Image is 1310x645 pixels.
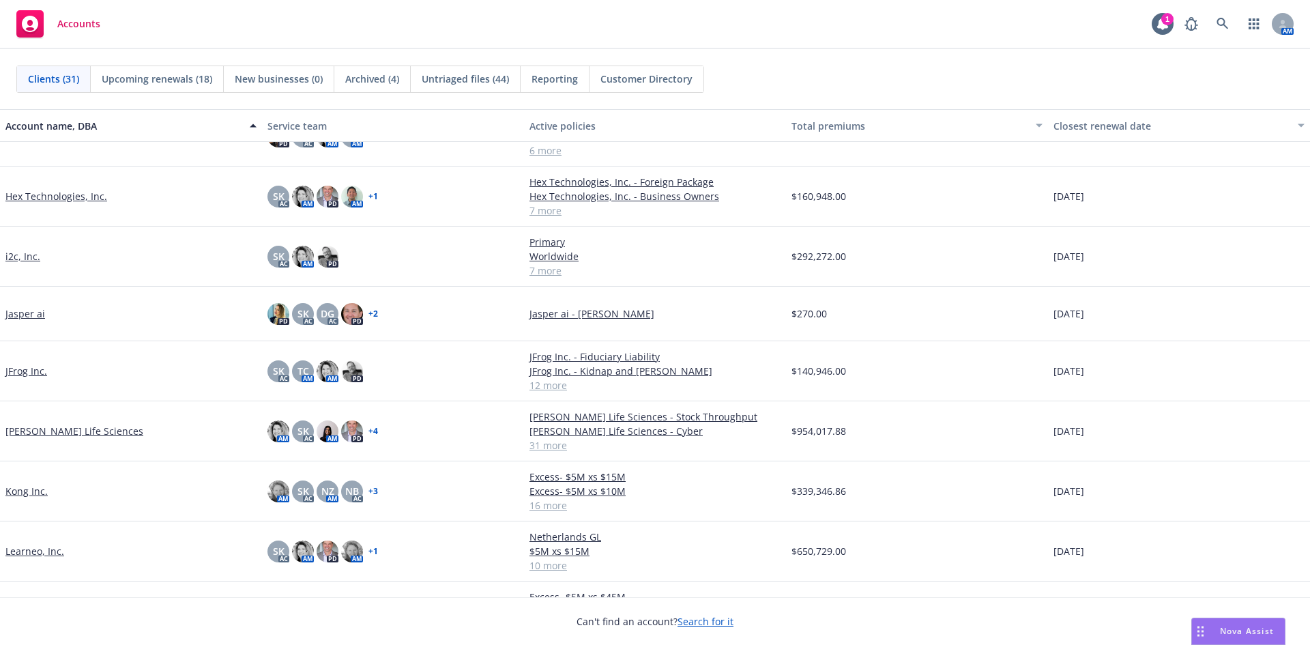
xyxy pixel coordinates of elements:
img: photo [317,246,338,268]
div: Total premiums [791,119,1028,133]
span: SK [297,484,309,498]
img: photo [341,541,363,562]
div: Active policies [529,119,781,133]
a: Jasper ai [5,306,45,321]
span: [DATE] [1053,306,1084,321]
span: Clients (31) [28,72,79,86]
a: Hex Technologies, Inc. - Business Owners [529,189,781,203]
img: photo [317,360,338,382]
span: $339,346.86 [791,484,846,498]
span: [DATE] [1053,424,1084,438]
a: 31 more [529,438,781,453]
span: [DATE] [1053,364,1084,378]
span: Upcoming renewals (18) [102,72,212,86]
a: Excess- $5M xs $15M [529,470,781,484]
span: [DATE] [1053,249,1084,263]
a: 12 more [529,378,781,392]
span: New businesses (0) [235,72,323,86]
a: Report a Bug [1178,10,1205,38]
a: Search for it [678,615,733,628]
span: Accounts [57,18,100,29]
img: photo [267,303,289,325]
span: Customer Directory [600,72,693,86]
a: $5M xs $15M [529,544,781,558]
a: Learneo, Inc. [5,544,64,558]
a: + 1 [368,547,378,556]
span: Can't find an account? [577,614,733,629]
span: SK [273,544,285,558]
span: NB [345,484,359,498]
a: + 4 [368,427,378,435]
a: Excess- $5M xs $45M [529,590,781,604]
a: [PERSON_NAME] Life Sciences - Stock Throughput [529,410,781,424]
span: SK [297,306,309,321]
button: Total premiums [786,109,1048,142]
span: $140,946.00 [791,364,846,378]
img: photo [317,186,338,207]
a: JFrog Inc. [5,364,47,378]
span: Reporting [532,72,578,86]
a: Jasper ai - [PERSON_NAME] [529,306,781,321]
span: $954,017.88 [791,424,846,438]
span: [DATE] [1053,484,1084,498]
img: photo [341,420,363,442]
a: JFrog Inc. - Fiduciary Liability [529,349,781,364]
span: $650,729.00 [791,544,846,558]
img: photo [341,186,363,207]
img: photo [341,303,363,325]
img: photo [317,420,338,442]
a: 6 more [529,143,781,158]
a: JFrog Inc. - Kidnap and [PERSON_NAME] [529,364,781,378]
span: SK [273,249,285,263]
img: photo [292,541,314,562]
img: photo [292,186,314,207]
span: TC [297,364,309,378]
span: $270.00 [791,306,827,321]
a: Netherlands GL [529,530,781,544]
button: Active policies [524,109,786,142]
span: [DATE] [1053,189,1084,203]
span: SK [273,364,285,378]
span: $160,948.00 [791,189,846,203]
div: 1 [1161,13,1174,25]
a: Kong Inc. [5,484,48,498]
span: Untriaged files (44) [422,72,509,86]
a: [PERSON_NAME] Life Sciences [5,424,143,438]
a: Switch app [1240,10,1268,38]
div: Drag to move [1192,618,1209,644]
span: Archived (4) [345,72,399,86]
a: Worldwide [529,249,781,263]
a: 7 more [529,203,781,218]
div: Service team [267,119,519,133]
span: NZ [321,484,334,498]
img: photo [267,420,289,442]
a: 10 more [529,558,781,573]
a: Hex Technologies, Inc. [5,189,107,203]
a: + 1 [368,192,378,201]
button: Service team [262,109,524,142]
img: photo [292,246,314,268]
span: [DATE] [1053,544,1084,558]
a: Search [1209,10,1236,38]
a: [PERSON_NAME] Life Sciences - Cyber [529,424,781,438]
div: Closest renewal date [1053,119,1290,133]
a: Primary [529,235,781,249]
span: $292,272.00 [791,249,846,263]
div: Account name, DBA [5,119,242,133]
img: photo [317,541,338,562]
span: Nova Assist [1220,625,1274,637]
a: Hex Technologies, Inc. - Foreign Package [529,175,781,189]
a: Accounts [11,5,106,43]
a: + 3 [368,487,378,496]
img: photo [267,481,289,502]
a: 16 more [529,498,781,513]
a: Excess- $5M xs $10M [529,484,781,498]
a: 7 more [529,263,781,278]
span: SK [297,424,309,438]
